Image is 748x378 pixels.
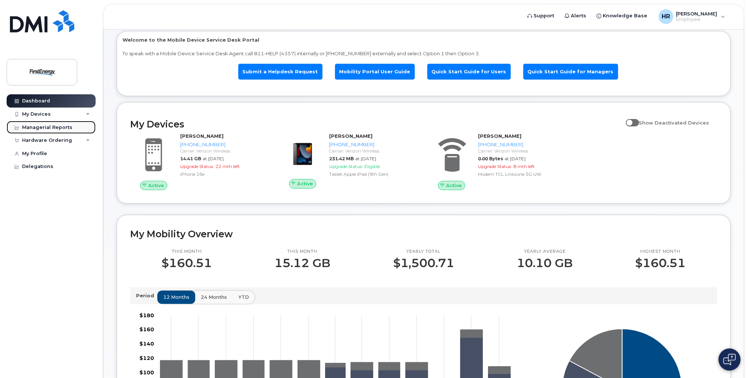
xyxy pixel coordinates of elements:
a: Active[PERSON_NAME][PHONE_NUMBER]Carrier: Verizon Wireless14.41 GBat [DATE]Upgrade Status:22 mth ... [130,133,270,190]
div: Carrier: Verizon Wireless [329,148,416,154]
span: Active [297,180,313,187]
a: Support [523,8,560,23]
tspan: $160 [139,326,154,333]
p: 10.10 GB [517,256,573,270]
span: Support [534,12,555,20]
span: 0.00 Bytes [478,156,503,161]
img: image20231002-3703462-17fd4bd.jpeg [285,136,320,172]
span: 231.42 MB [329,156,354,161]
span: 24 months [201,294,227,301]
span: at [DATE] [203,156,224,161]
div: Hellman, Robert H [653,9,730,24]
span: Upgrade Status: [329,164,363,169]
h2: My Mobility Overview [130,228,717,239]
p: Yearly total [393,249,454,255]
span: Knowledge Base [603,12,648,20]
tspan: $140 [139,340,154,347]
a: Active[PERSON_NAME][PHONE_NUMBER]Carrier: Verizon Wireless231.42 MBat [DATE]Upgrade Status:Eligib... [279,133,419,189]
span: Show Deactivated Devices [639,120,709,126]
span: Active [148,182,164,189]
span: at [DATE] [355,156,376,161]
input: Show Deactivated Devices [626,116,632,122]
span: Alerts [571,12,587,20]
span: [PERSON_NAME] [676,11,717,17]
a: Mobility Portal User Guide [335,64,415,80]
p: This month [161,249,212,255]
p: 15.12 GB [275,256,331,270]
tspan: $120 [139,355,154,361]
a: Active[PERSON_NAME][PHONE_NUMBER]Carrier: Verizon Wireless0.00 Bytesat [DATE]Upgrade Status:8 mth... [428,133,568,190]
span: Active [446,182,462,189]
span: YTD [238,294,249,301]
div: Tablet Apple iPad (9th Gen) [329,171,416,177]
strong: [PERSON_NAME] [180,133,224,139]
span: 14.41 GB [180,156,201,161]
span: HR [662,12,670,21]
img: Open chat [723,354,736,365]
p: Highest month [635,249,686,255]
p: $160.51 [161,256,212,270]
a: Submit a Helpdesk Request [238,64,323,80]
div: [PHONE_NUMBER] [478,141,565,148]
span: Upgrade Status: [478,164,512,169]
p: Welcome to the Mobile Device Service Desk Portal [122,36,725,43]
span: 8 mth left [513,164,535,169]
span: 22 mth left [216,164,240,169]
a: Knowledge Base [592,8,653,23]
h2: My Devices [130,119,622,130]
p: Period [136,292,157,299]
p: $160.51 [635,256,686,270]
div: [PHONE_NUMBER] [329,141,416,148]
span: at [DATE] [505,156,526,161]
div: [PHONE_NUMBER] [180,141,267,148]
span: Employee [676,17,717,22]
span: Upgrade Status: [180,164,214,169]
p: This month [275,249,331,255]
a: Quick Start Guide for Managers [523,64,618,80]
strong: [PERSON_NAME] [329,133,373,139]
a: Quick Start Guide for Users [427,64,511,80]
p: $1,500.71 [393,256,454,270]
tspan: $180 [139,312,154,318]
a: Alerts [560,8,592,23]
strong: [PERSON_NAME] [478,133,521,139]
div: Carrier: Verizon Wireless [478,148,565,154]
div: Carrier: Verizon Wireless [180,148,267,154]
tspan: $100 [139,369,154,376]
span: Eligible [364,164,380,169]
p: Yearly average [517,249,573,255]
p: To speak with a Mobile Device Service Desk Agent call 811-HELP (4357) internally or [PHONE_NUMBER... [122,50,725,57]
div: iPhone 16e [180,171,267,177]
div: Modem TCL Linkzone 5G UW [478,171,565,177]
